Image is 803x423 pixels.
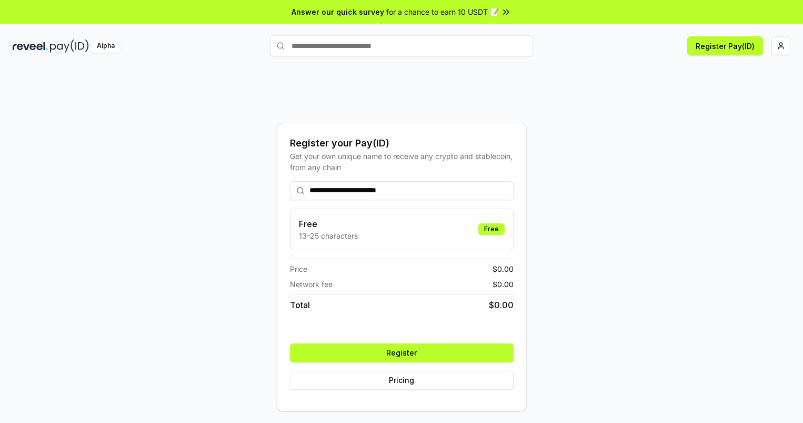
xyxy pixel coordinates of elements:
[290,299,310,311] span: Total
[290,343,514,362] button: Register
[290,151,514,173] div: Get your own unique name to receive any crypto and stablecoin, from any chain
[290,371,514,390] button: Pricing
[299,218,358,230] h3: Free
[386,6,499,17] span: for a chance to earn 10 USDT 📝
[489,299,514,311] span: $ 0.00
[493,279,514,290] span: $ 0.00
[292,6,384,17] span: Answer our quick survey
[493,263,514,274] span: $ 0.00
[687,36,763,55] button: Register Pay(ID)
[91,40,121,53] div: Alpha
[290,279,333,290] span: Network fee
[478,223,505,235] div: Free
[290,263,307,274] span: Price
[13,40,48,53] img: reveel_dark
[290,136,514,151] div: Register your Pay(ID)
[299,230,358,241] p: 13-25 characters
[50,40,89,53] img: pay_id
